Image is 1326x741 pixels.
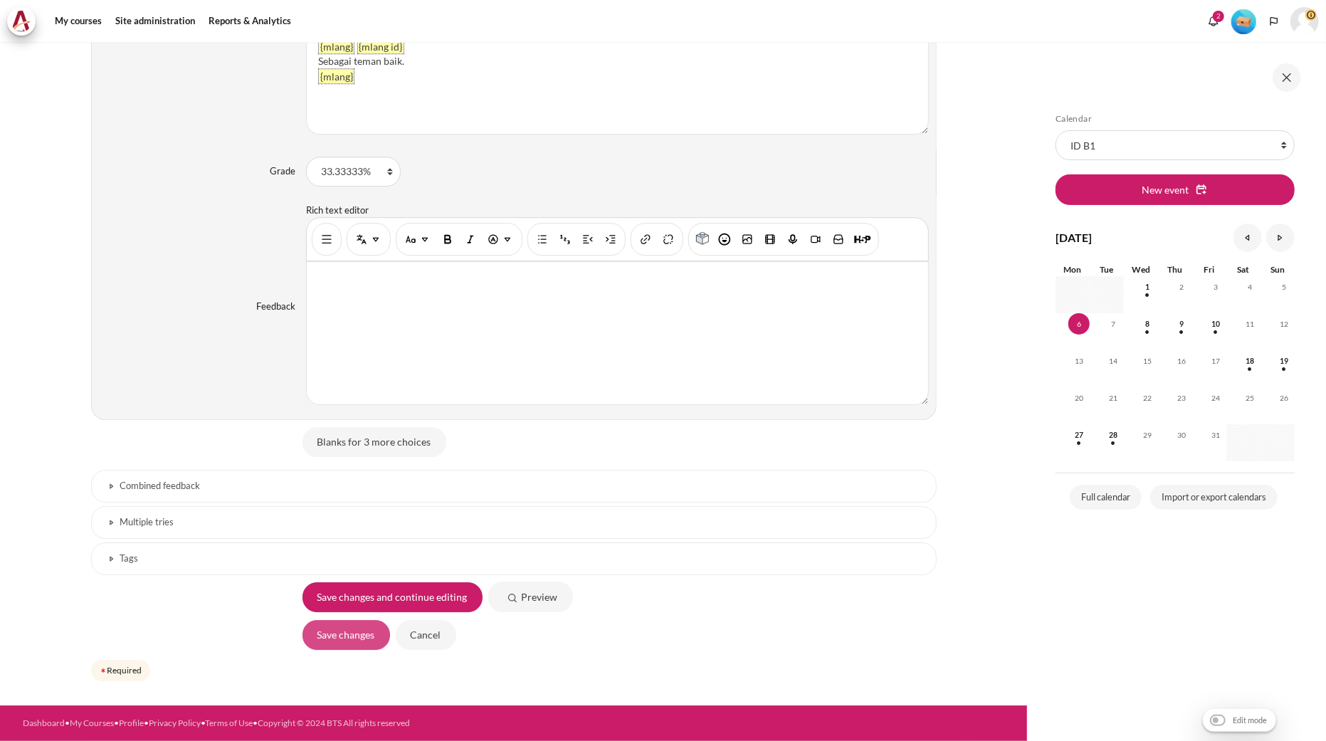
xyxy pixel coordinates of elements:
label: Feedback [256,300,295,312]
span: 11 [1239,313,1261,335]
a: Level #1 [1226,8,1262,34]
span: Thu [1168,264,1183,275]
a: Saturday, 18 October events [1239,357,1261,365]
a: Privacy Policy [149,718,201,728]
a: Sunday, 19 October events [1273,357,1295,365]
a: Site administration [110,7,200,36]
button: Show/hide advanced buttons [315,226,338,252]
input: Save changes [302,620,390,650]
span: 7 [1103,313,1124,335]
span: 9 [1171,313,1192,335]
a: Copyright © 2024 BTS All rights reserved [258,718,410,728]
span: 14 [1103,350,1124,372]
span: 29 [1137,424,1158,446]
button: Italic [Ctrl + i] [459,226,482,252]
input: Cancel [396,620,456,650]
button: Insert H5P [850,226,875,252]
a: Dashboard [23,718,65,728]
span: 2 [1171,276,1192,298]
a: Thursday, 9 October events [1171,320,1192,328]
span: 22 [1137,387,1158,409]
span: 17 [1205,350,1226,372]
input: Blanks for 3 more choices [302,427,446,457]
a: Friday, 10 October events [1205,320,1226,328]
h3: Combined feedback [120,480,907,492]
a: Profile [119,718,144,728]
button: Emoji picker [713,226,736,252]
span: 16 [1171,350,1192,372]
div: Required [91,660,150,681]
span: Preview [503,589,558,604]
span: 18 [1239,350,1261,372]
button: Paragraph styles [399,226,436,252]
h3: Tags [120,552,907,564]
span: 31 [1205,424,1226,446]
span: 10 [1205,313,1226,335]
span: {mlang id} [358,39,404,53]
button: Insert or edit an audio/video file [759,226,782,252]
span: 23 [1171,387,1192,409]
div: • • • • • [23,717,567,730]
div: 2 [1213,11,1224,22]
div: Rich text editor [306,204,923,218]
button: Components for learning (c4l) [692,226,713,252]
span: 25 [1239,387,1261,409]
div: Show notification window with 2 new notifications [1203,11,1224,32]
span: 1 [1137,276,1158,298]
button: Unlink [657,226,680,252]
span: 3 [1205,276,1226,298]
button: Link [Ctrl + k] [634,226,657,252]
input: Save changes and continue editing [302,582,483,612]
a: My courses [50,7,107,36]
button: Unordered list [531,226,554,252]
span: 19 [1273,350,1295,372]
span: Sun [1270,264,1285,275]
img: Required field [99,666,107,675]
button: Indent [599,226,622,252]
h4: [DATE] [1056,229,1092,246]
a: Architeck Architeck [7,7,43,36]
span: 5 [1273,276,1295,298]
span: 12 [1273,313,1295,335]
span: 21 [1103,387,1124,409]
h5: Calendar [1056,113,1295,125]
a: Preview [488,582,573,612]
span: 4 [1239,276,1261,298]
a: Wednesday, 8 October events [1137,320,1158,328]
a: Import or export calendars [1150,485,1278,510]
span: {mlang} [319,39,354,53]
button: Manage files [827,226,850,252]
span: Sat [1238,264,1250,275]
img: Architeck [11,11,31,32]
span: 24 [1205,387,1226,409]
a: Wednesday, 1 October events [1137,283,1158,291]
span: 8 [1137,313,1158,335]
img: Level #1 [1231,9,1256,34]
span: 13 [1068,350,1090,372]
span: 6 [1068,313,1090,335]
span: Fri [1204,264,1215,275]
span: New event [1142,182,1189,197]
a: Monday, 27 October events [1068,431,1090,439]
span: 26 [1273,387,1295,409]
span: Tue [1100,264,1114,275]
a: Tuesday, 28 October events [1103,431,1124,439]
button: Bold [Ctrl + b] [436,226,459,252]
td: Today [1056,313,1090,350]
span: 28 [1103,424,1124,446]
button: Record video [804,226,827,252]
a: Reports & Analytics [204,7,296,36]
h3: Multiple tries [120,516,907,528]
a: User menu [1290,7,1319,36]
span: Wed [1132,264,1150,275]
button: Record audio [782,226,804,252]
span: Mon [1064,264,1082,275]
span: 15 [1137,350,1158,372]
span: 20 [1068,387,1090,409]
button: New event [1056,174,1295,204]
label: Grade [270,165,295,177]
button: Outdent [577,226,599,252]
a: Terms of Use [205,718,253,728]
button: Font colour [482,226,519,252]
button: Languages [1263,11,1285,32]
